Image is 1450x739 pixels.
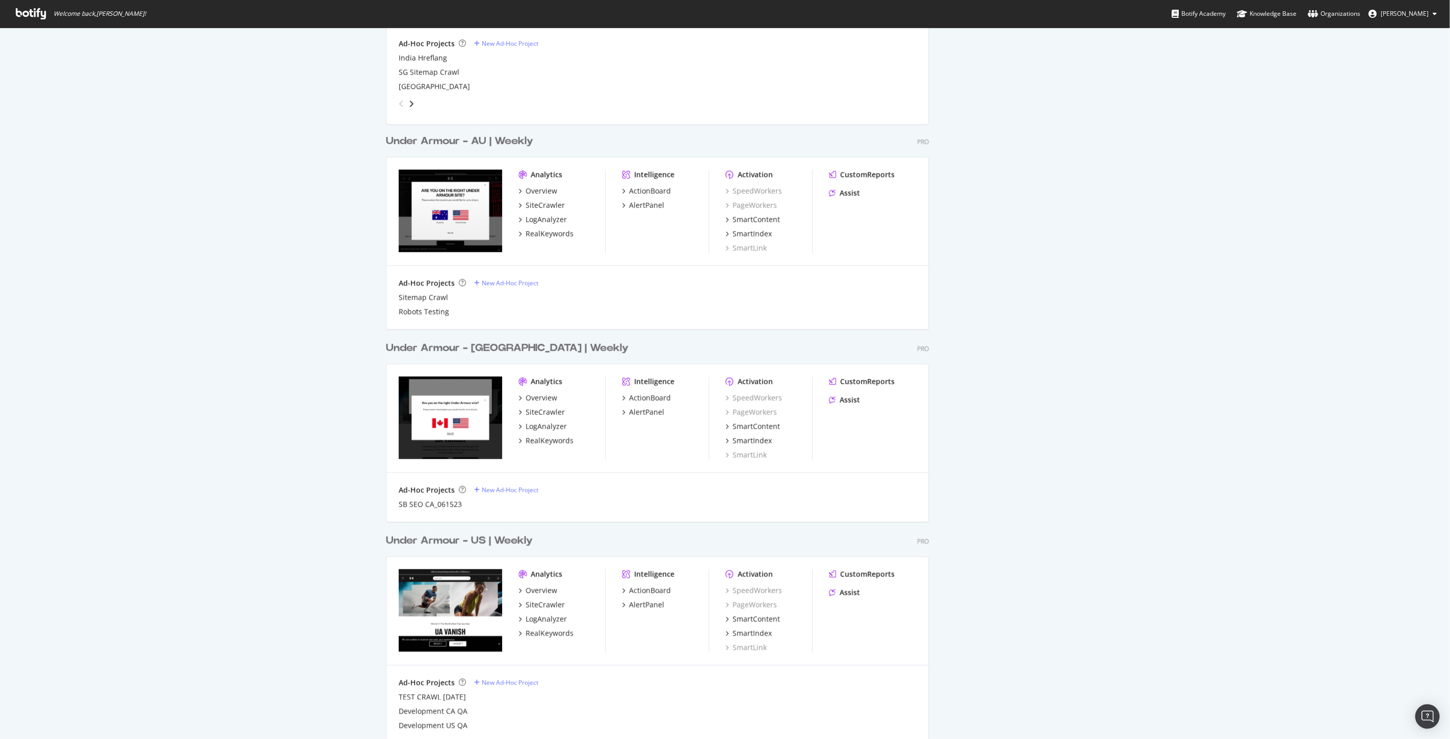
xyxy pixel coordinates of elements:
[733,614,780,624] div: SmartContent
[726,243,767,253] div: SmartLink
[726,436,772,446] a: SmartIndex
[629,600,664,610] div: AlertPanel
[733,229,772,239] div: SmartIndex
[474,279,538,287] a: New Ad-Hoc Project
[399,678,455,688] div: Ad-Hoc Projects
[622,407,664,417] a: AlertPanel
[386,534,533,548] div: Under Armour - US | Weekly
[738,569,773,579] div: Activation
[840,188,860,198] div: Assist
[829,188,860,198] a: Assist
[829,569,895,579] a: CustomReports
[399,53,447,63] a: India Hreflang
[840,395,860,405] div: Assist
[386,341,629,356] div: Under Armour - [GEOGRAPHIC_DATA] | Weekly
[829,377,895,387] a: CustomReports
[726,215,780,225] a: SmartContent
[1415,704,1440,729] div: Open Intercom Messenger
[1237,9,1297,19] div: Knowledge Base
[399,293,448,303] div: Sitemap Crawl
[408,99,415,109] div: angle-right
[519,200,565,210] a: SiteCrawler
[526,600,565,610] div: SiteCrawler
[399,706,468,717] a: Development CA QA
[840,377,895,387] div: CustomReports
[399,485,455,495] div: Ad-Hoc Projects
[386,134,533,149] div: Under Armour - AU | Weekly
[519,436,574,446] a: RealKeywords
[1308,9,1360,19] div: Organizations
[386,341,633,356] a: Under Armour - [GEOGRAPHIC_DATA] | Weekly
[829,395,860,405] a: Assist
[733,628,772,639] div: SmartIndex
[399,307,449,317] a: Robots Testing
[519,407,565,417] a: SiteCrawler
[526,186,557,196] div: Overview
[526,200,565,210] div: SiteCrawler
[726,450,767,460] a: SmartLink
[634,569,675,579] div: Intelligence
[386,134,537,149] a: Under Armour - AU | Weekly
[726,407,777,417] a: PageWorkers
[726,628,772,639] a: SmartIndex
[482,39,538,48] div: New Ad-Hoc Project
[526,407,565,417] div: SiteCrawler
[386,534,537,548] a: Under Armour - US | Weekly
[726,421,780,432] a: SmartContent
[733,421,780,432] div: SmartContent
[399,82,470,92] div: [GEOGRAPHIC_DATA]
[531,170,562,180] div: Analytics
[474,486,538,494] a: New Ad-Hoc Project
[726,229,772,239] a: SmartIndex
[399,569,502,652] img: www.underarmour.com/en-us
[531,377,562,387] div: Analytics
[726,586,782,596] a: SpeedWorkers
[726,600,777,610] div: PageWorkers
[629,393,671,403] div: ActionBoard
[399,721,468,731] div: Development US QA
[519,393,557,403] a: Overview
[519,215,567,225] a: LogAnalyzer
[482,279,538,287] div: New Ad-Hoc Project
[482,486,538,494] div: New Ad-Hoc Project
[738,170,773,180] div: Activation
[726,643,767,653] a: SmartLink
[629,586,671,596] div: ActionBoard
[399,377,502,459] img: www.underarmour.ca/en-ca
[526,614,567,624] div: LogAnalyzer
[474,678,538,687] a: New Ad-Hoc Project
[726,614,780,624] a: SmartContent
[622,186,671,196] a: ActionBoard
[634,377,675,387] div: Intelligence
[917,345,929,353] div: Pro
[519,614,567,624] a: LogAnalyzer
[399,692,466,702] a: TEST CRAWL [DATE]
[840,588,860,598] div: Assist
[622,586,671,596] a: ActionBoard
[738,377,773,387] div: Activation
[399,499,462,510] a: SB SEO CA_061523
[526,436,574,446] div: RealKeywords
[1360,6,1445,22] button: [PERSON_NAME]
[829,170,895,180] a: CustomReports
[726,200,777,210] a: PageWorkers
[399,67,459,77] a: SG Sitemap Crawl
[526,421,567,432] div: LogAnalyzer
[726,186,782,196] div: SpeedWorkers
[526,229,574,239] div: RealKeywords
[733,215,780,225] div: SmartContent
[1172,9,1226,19] div: Botify Academy
[519,586,557,596] a: Overview
[399,39,455,49] div: Ad-Hoc Projects
[54,10,146,18] span: Welcome back, [PERSON_NAME] !
[829,588,860,598] a: Assist
[531,569,562,579] div: Analytics
[726,393,782,403] a: SpeedWorkers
